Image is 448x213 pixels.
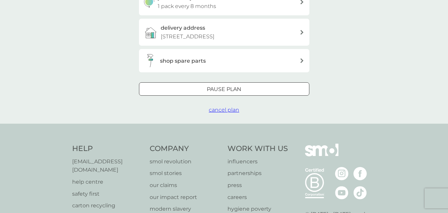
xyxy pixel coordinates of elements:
a: our impact report [150,193,221,202]
p: 1 pack every 8 months [158,2,216,11]
a: delivery address[STREET_ADDRESS] [139,19,309,46]
h3: delivery address [161,24,205,32]
a: smol stories [150,169,221,178]
a: our claims [150,181,221,190]
img: visit the smol Facebook page [353,167,367,180]
h4: Company [150,144,221,154]
img: visit the smol Instagram page [335,167,348,180]
h4: Help [72,144,143,154]
a: press [228,181,288,190]
a: safety first [72,190,143,198]
a: [EMAIL_ADDRESS][DOMAIN_NAME] [72,157,143,174]
p: Pause plan [207,85,241,94]
a: influencers [228,157,288,166]
h4: Work With Us [228,144,288,154]
button: cancel plan [209,106,239,114]
button: shop spare parts [139,49,309,72]
img: smol [305,144,338,166]
img: visit the smol Tiktok page [353,186,367,199]
a: help centre [72,178,143,186]
a: careers [228,193,288,202]
p: [STREET_ADDRESS] [161,32,214,41]
a: smol revolution [150,157,221,166]
h3: shop spare parts [160,57,206,65]
span: cancel plan [209,107,239,113]
img: visit the smol Youtube page [335,186,348,199]
button: Pause plan [139,82,309,96]
a: carton recycling [72,201,143,210]
a: partnerships [228,169,288,178]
